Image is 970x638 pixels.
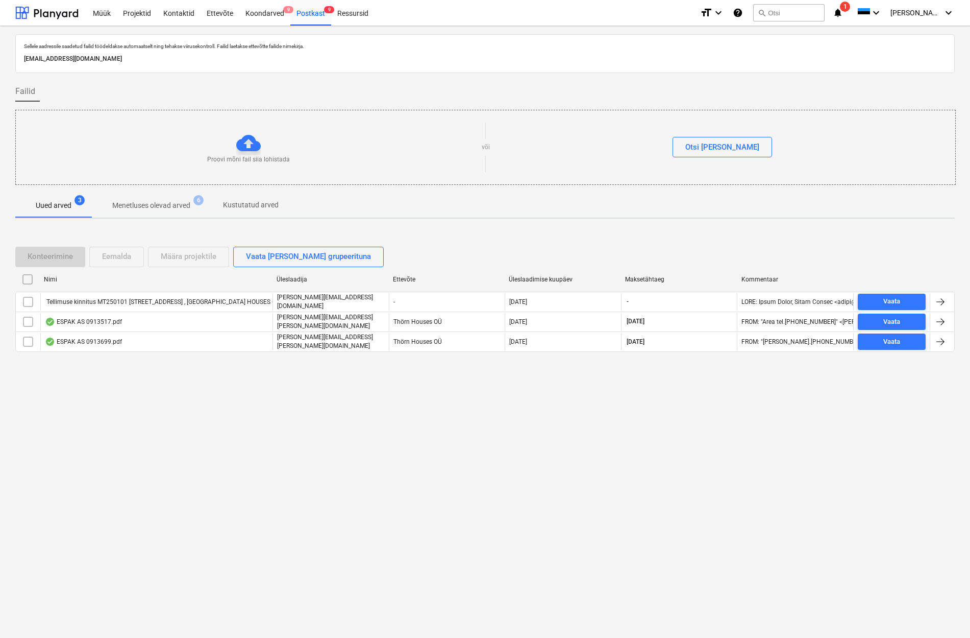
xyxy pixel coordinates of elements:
[482,143,490,152] p: või
[685,140,759,154] div: Otsi [PERSON_NAME]
[840,2,850,12] span: 1
[673,137,772,157] button: Otsi [PERSON_NAME]
[753,4,825,21] button: Otsi
[283,6,293,13] span: 9
[509,338,527,345] div: [DATE]
[890,9,941,17] span: [PERSON_NAME]
[700,7,712,19] i: format_size
[45,318,122,326] div: ESPAK AS 0913517.pdf
[45,338,122,346] div: ESPAK AS 0913699.pdf
[712,7,725,19] i: keyboard_arrow_down
[277,276,385,283] div: Üleslaadija
[246,250,371,263] div: Vaata [PERSON_NAME] grupeerituna
[858,294,926,310] button: Vaata
[389,313,505,330] div: Thörn Houses OÜ
[733,7,743,19] i: Abikeskus
[193,195,204,205] span: 6
[942,7,955,19] i: keyboard_arrow_down
[883,316,900,328] div: Vaata
[389,333,505,350] div: Thörn Houses OÜ
[509,318,527,325] div: [DATE]
[44,276,268,283] div: Nimi
[45,318,55,326] div: Andmed failist loetud
[393,276,501,283] div: Ettevõte
[324,6,334,13] span: 9
[626,338,645,346] span: [DATE]
[74,195,85,205] span: 3
[24,54,946,64] p: [EMAIL_ADDRESS][DOMAIN_NAME]
[277,313,385,330] p: [PERSON_NAME][EMAIL_ADDRESS][PERSON_NAME][DOMAIN_NAME]
[24,43,946,50] p: Sellele aadressile saadetud failid töödeldakse automaatselt ning tehakse viirusekontroll. Failid ...
[833,7,843,19] i: notifications
[277,333,385,350] p: [PERSON_NAME][EMAIL_ADDRESS][PERSON_NAME][DOMAIN_NAME]
[883,336,900,348] div: Vaata
[15,110,956,185] div: Proovi mõni fail siia lohistadavõiOtsi [PERSON_NAME]
[509,276,617,283] div: Üleslaadimise kuupäev
[509,298,527,305] div: [DATE]
[45,298,292,305] div: Tellimuse kinnitus MT250101 [STREET_ADDRESS] , [GEOGRAPHIC_DATA] HOUSES OÜ.xlsx
[389,293,505,311] div: -
[45,338,55,346] div: Andmed failist loetud
[858,334,926,350] button: Vaata
[626,297,630,306] span: -
[207,155,290,164] p: Proovi mõni fail siia lohistada
[277,293,385,311] p: [PERSON_NAME][EMAIL_ADDRESS][DOMAIN_NAME]
[626,317,645,326] span: [DATE]
[858,314,926,330] button: Vaata
[883,296,900,308] div: Vaata
[625,276,733,283] div: Maksetähtaeg
[15,85,35,98] span: Failid
[758,9,766,17] span: search
[36,200,71,211] p: Uued arved
[741,276,850,283] div: Kommentaar
[233,247,384,267] button: Vaata [PERSON_NAME] grupeerituna
[112,200,190,211] p: Menetluses olevad arved
[223,200,279,210] p: Kustutatud arved
[870,7,882,19] i: keyboard_arrow_down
